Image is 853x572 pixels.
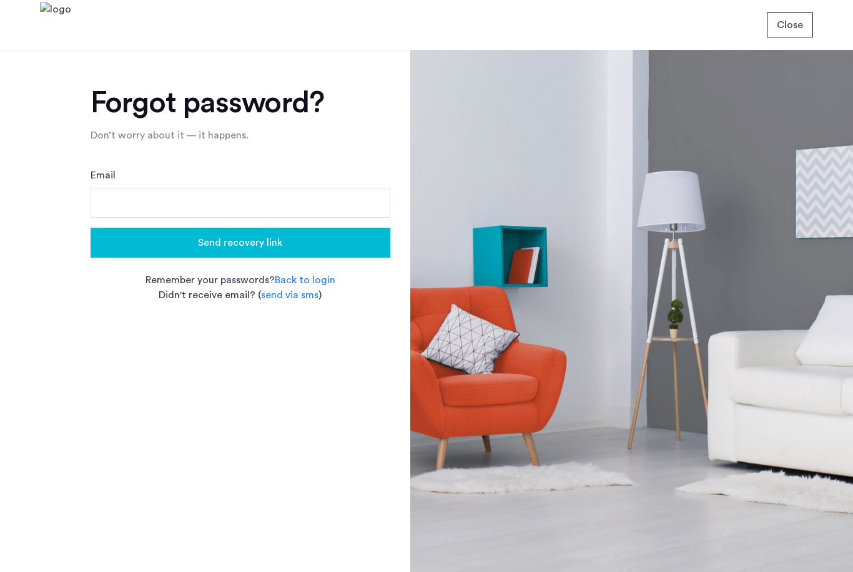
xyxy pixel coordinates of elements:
div: Didn't receive email? ( ) [91,288,390,303]
button: button [767,12,813,37]
span: Send recovery link [198,235,282,250]
a: Back to login [275,273,335,288]
label: Email [91,168,116,183]
div: Don’t worry about it — it happens. [91,128,390,143]
button: button [91,228,390,258]
img: logo [40,2,71,49]
a: send via sms [261,288,318,303]
span: Remember your passwords? [145,275,275,285]
span: Close [777,17,803,32]
div: Forgot password? [91,88,390,118]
